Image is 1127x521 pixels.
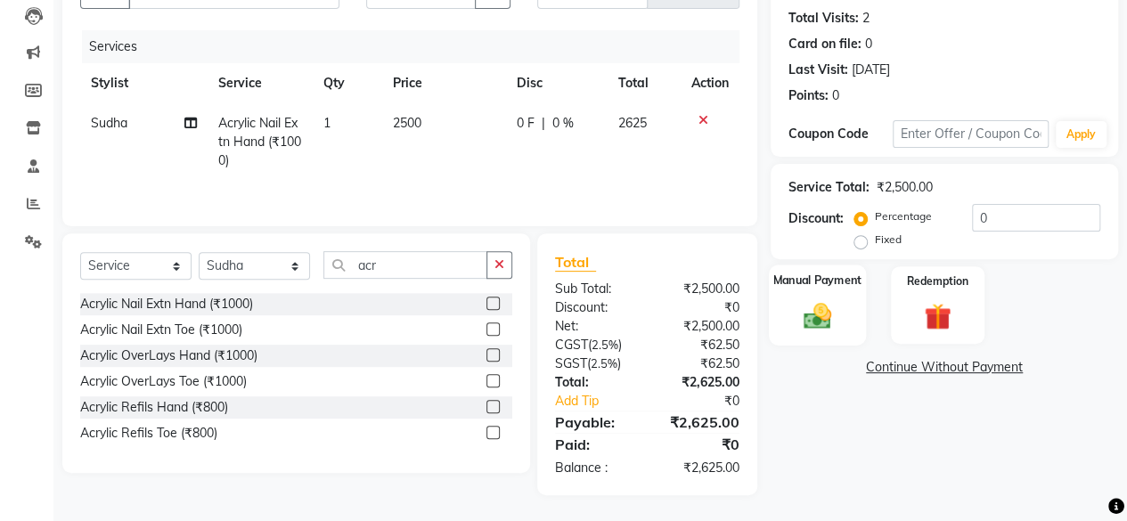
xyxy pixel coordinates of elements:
[647,317,753,336] div: ₹2,500.00
[208,63,312,103] th: Service
[80,398,228,417] div: Acrylic Refils Hand (₹800)
[80,63,208,103] th: Stylist
[517,114,535,133] span: 0 F
[382,63,506,103] th: Price
[555,253,596,272] span: Total
[893,120,1049,148] input: Enter Offer / Coupon Code
[774,358,1115,377] a: Continue Without Payment
[862,9,870,28] div: 2
[865,35,872,53] div: 0
[832,86,839,105] div: 0
[591,356,617,370] span: 2.5%
[80,346,257,365] div: Acrylic OverLays Hand (₹1000)
[907,273,968,289] label: Redemption
[788,178,870,197] div: Service Total:
[542,434,648,455] div: Paid:
[542,114,545,133] span: |
[542,280,648,298] div: Sub Total:
[647,354,753,373] div: ₹62.50
[665,392,753,411] div: ₹0
[647,280,753,298] div: ₹2,500.00
[795,299,840,331] img: _cash.svg
[323,251,487,279] input: Search or Scan
[852,61,890,79] div: [DATE]
[80,321,242,339] div: Acrylic Nail Extn Toe (₹1000)
[773,272,862,289] label: Manual Payment
[788,125,893,143] div: Coupon Code
[608,63,681,103] th: Total
[788,209,844,228] div: Discount:
[592,338,618,352] span: 2.5%
[542,317,648,336] div: Net:
[506,63,608,103] th: Disc
[393,115,421,131] span: 2500
[618,115,647,131] span: 2625
[542,411,648,433] div: Payable:
[313,63,382,103] th: Qty
[218,115,301,168] span: Acrylic Nail Extn Hand (₹1000)
[80,372,247,391] div: Acrylic OverLays Toe (₹1000)
[647,336,753,354] div: ₹62.50
[542,459,648,477] div: Balance :
[542,354,648,373] div: ( )
[542,373,648,392] div: Total:
[1056,121,1107,148] button: Apply
[788,35,862,53] div: Card on file:
[82,30,753,63] div: Services
[877,178,933,197] div: ₹2,500.00
[647,459,753,477] div: ₹2,625.00
[788,9,859,28] div: Total Visits:
[647,434,753,455] div: ₹0
[542,392,665,411] a: Add Tip
[555,355,587,371] span: SGST
[681,63,739,103] th: Action
[875,208,932,224] label: Percentage
[788,86,829,105] div: Points:
[647,298,753,317] div: ₹0
[555,337,588,353] span: CGST
[647,411,753,433] div: ₹2,625.00
[647,373,753,392] div: ₹2,625.00
[323,115,331,131] span: 1
[552,114,574,133] span: 0 %
[542,298,648,317] div: Discount:
[542,336,648,354] div: ( )
[788,61,848,79] div: Last Visit:
[80,424,217,443] div: Acrylic Refils Toe (₹800)
[875,232,902,248] label: Fixed
[91,115,127,131] span: Sudha
[916,300,960,333] img: _gift.svg
[80,295,253,313] div: Acrylic Nail Extn Hand (₹1000)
